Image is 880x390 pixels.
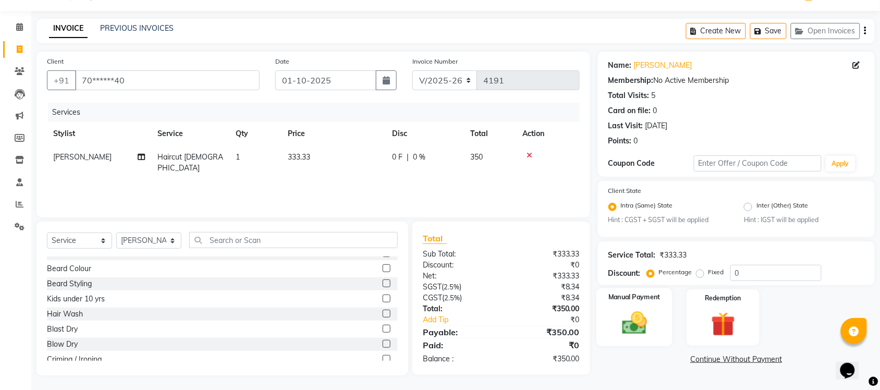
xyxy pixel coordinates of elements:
input: Search or Scan [189,232,398,248]
label: Client [47,57,64,66]
div: Blow Dry [47,339,78,350]
span: SGST [423,282,442,291]
a: Continue Without Payment [600,354,873,365]
div: [DATE] [645,120,668,131]
th: Action [516,122,580,145]
span: 333.33 [288,152,310,162]
div: 0 [634,136,638,147]
span: Haircut [DEMOGRAPHIC_DATA] [157,152,223,173]
th: Service [151,122,229,145]
div: Name: [608,60,632,71]
div: Sub Total: [415,249,502,260]
label: Percentage [659,267,692,277]
div: Discount: [608,268,641,279]
div: ₹0 [501,339,588,351]
span: CGST [423,293,442,302]
button: Apply [826,156,855,172]
span: 1 [236,152,240,162]
button: Create New [686,23,746,39]
div: Discount: [415,260,502,271]
div: Beard Styling [47,278,92,289]
th: Disc [386,122,464,145]
div: Service Total: [608,250,656,261]
img: _gift.svg [704,309,743,339]
span: 0 F [392,152,402,163]
span: 2.5% [444,283,459,291]
th: Qty [229,122,282,145]
div: Paid: [415,339,502,351]
label: Client State [608,186,642,196]
div: ₹333.33 [501,249,588,260]
span: 0 % [413,152,425,163]
label: Manual Payment [608,293,661,303]
th: Price [282,122,386,145]
div: Membership: [608,75,654,86]
div: ₹8.34 [501,292,588,303]
input: Search by Name/Mobile/Email/Code [75,70,260,90]
div: ₹8.34 [501,282,588,292]
small: Hint : IGST will be applied [744,215,864,225]
span: Total [423,233,447,244]
div: Total Visits: [608,90,650,101]
label: Date [275,57,289,66]
button: Save [750,23,787,39]
label: Redemption [705,294,741,303]
a: INVOICE [49,19,88,38]
span: 2.5% [444,294,460,302]
div: Blast Dry [47,324,78,335]
img: _cash.svg [614,309,655,338]
label: Inter (Other) State [756,201,808,213]
div: Criming / Ironing [47,354,102,365]
a: Add Tip [415,314,516,325]
iframe: chat widget [836,348,870,380]
div: ₹0 [501,260,588,271]
div: Beard Colour [47,263,91,274]
div: Net: [415,271,502,282]
div: ₹333.33 [501,271,588,282]
div: 0 [653,105,657,116]
div: Hair Wash [47,309,83,320]
label: Intra (Same) State [621,201,673,213]
label: Invoice Number [412,57,458,66]
div: 5 [652,90,656,101]
div: ₹350.00 [501,303,588,314]
th: Total [464,122,516,145]
a: [PERSON_NAME] [634,60,692,71]
button: Open Invoices [791,23,860,39]
div: No Active Membership [608,75,864,86]
div: ₹0 [516,314,588,325]
div: Last Visit: [608,120,643,131]
div: ( ) [415,282,502,292]
label: Fixed [708,267,724,277]
div: ₹350.00 [501,326,588,338]
a: PREVIOUS INVOICES [100,23,174,33]
span: | [407,152,409,163]
div: Payable: [415,326,502,338]
div: Coupon Code [608,158,694,169]
div: Balance : [415,354,502,364]
input: Enter Offer / Coupon Code [694,155,822,172]
small: Hint : CGST + SGST will be applied [608,215,728,225]
div: Total: [415,303,502,314]
button: +91 [47,70,76,90]
div: ( ) [415,292,502,303]
span: 350 [470,152,483,162]
div: Card on file: [608,105,651,116]
div: ₹350.00 [501,354,588,364]
th: Stylist [47,122,151,145]
div: Services [48,103,588,122]
div: Kids under 10 yrs [47,294,105,304]
div: Points: [608,136,632,147]
span: [PERSON_NAME] [53,152,112,162]
div: ₹333.33 [660,250,687,261]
